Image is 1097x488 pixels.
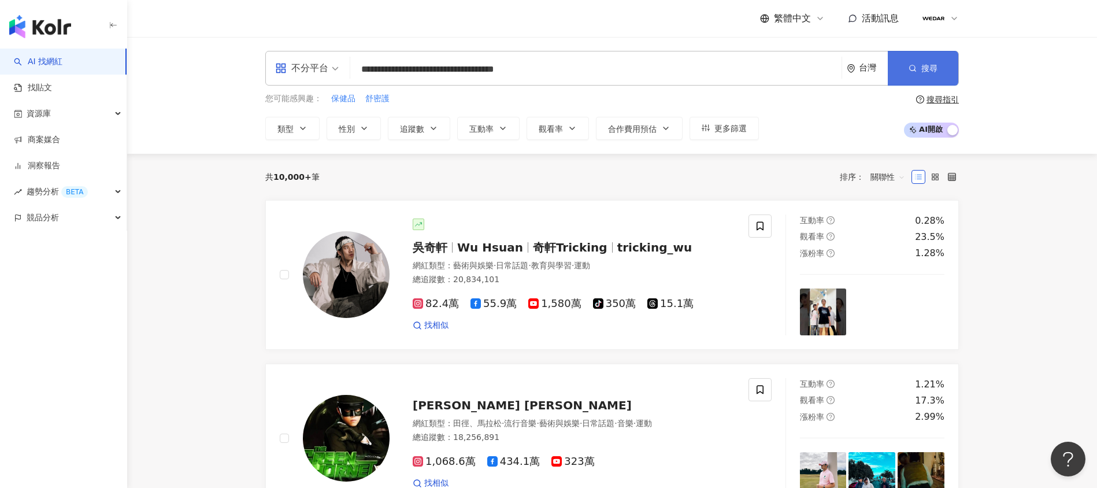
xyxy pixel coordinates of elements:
[277,124,294,134] span: 類型
[926,95,959,104] div: 搜尋指引
[840,168,911,186] div: 排序：
[596,117,683,140] button: 合作費用預估
[915,231,944,243] div: 23.5%
[580,419,582,428] span: ·
[800,412,824,422] span: 漲粉率
[14,134,60,146] a: 商案媒合
[331,93,355,105] span: 保健品
[14,56,62,68] a: searchAI 找網紅
[714,124,747,133] span: 更多篩選
[265,200,959,350] a: KOL Avatar吳奇軒Wu Hsuan奇軒Trickingtricking_wu網紅類型：藝術與娛樂·日常話題·教育與學習·運動總追蹤數：20,834,10182.4萬55.9萬1,580萬...
[365,93,390,105] span: 舒密護
[690,117,759,140] button: 更多篩選
[413,432,735,443] div: 總追蹤數 ： 18,256,891
[916,95,924,103] span: question-circle
[617,241,692,254] span: tricking_wu
[582,419,614,428] span: 日常話題
[539,419,580,428] span: 藝術與娛樂
[888,51,958,86] button: 搜尋
[636,419,652,428] span: 運動
[265,117,320,140] button: 類型
[862,13,899,24] span: 活動訊息
[413,398,632,412] span: [PERSON_NAME] [PERSON_NAME]
[617,419,633,428] span: 音樂
[424,320,449,331] span: 找相似
[400,124,424,134] span: 追蹤數
[413,274,735,286] div: 總追蹤數 ： 20,834,101
[27,179,88,205] span: 趨勢分析
[827,216,835,224] span: question-circle
[847,64,855,73] span: environment
[527,117,589,140] button: 觀看率
[574,261,590,270] span: 運動
[331,93,356,105] button: 保健品
[9,15,71,38] img: logo
[502,419,504,428] span: ·
[275,59,328,77] div: 不分平台
[539,124,563,134] span: 觀看率
[827,232,835,241] span: question-circle
[800,289,847,335] img: post-image
[528,261,531,270] span: ·
[898,289,944,335] img: post-image
[531,261,572,270] span: 教育與學習
[633,419,636,428] span: ·
[27,205,59,231] span: 競品分析
[61,186,88,198] div: BETA
[457,117,520,140] button: 互動率
[470,298,517,310] span: 55.9萬
[870,168,905,186] span: 關聯性
[457,241,523,254] span: Wu Hsuan
[915,215,944,227] div: 0.28%
[647,298,694,310] span: 15.1萬
[14,188,22,196] span: rise
[273,172,312,182] span: 10,000+
[827,249,835,257] span: question-circle
[827,413,835,421] span: question-circle
[533,241,607,254] span: 奇軒Tricking
[848,289,895,335] img: post-image
[339,124,355,134] span: 性別
[1051,442,1085,476] iframe: Help Scout Beacon - Open
[14,160,60,172] a: 洞察報告
[413,298,459,310] span: 82.4萬
[774,12,811,25] span: 繁體中文
[14,82,52,94] a: 找貼文
[827,396,835,404] span: question-circle
[859,63,888,73] div: 台灣
[413,456,476,468] span: 1,068.6萬
[413,260,735,272] div: 網紅類型 ：
[614,419,617,428] span: ·
[800,232,824,241] span: 觀看率
[572,261,574,270] span: ·
[800,249,824,258] span: 漲粉率
[536,419,539,428] span: ·
[265,172,320,182] div: 共 筆
[800,216,824,225] span: 互動率
[528,298,581,310] span: 1,580萬
[827,380,835,388] span: question-circle
[915,247,944,260] div: 1.28%
[496,261,528,270] span: 日常話題
[921,64,937,73] span: 搜尋
[469,124,494,134] span: 互動率
[365,93,390,105] button: 舒密護
[413,320,449,331] a: 找相似
[388,117,450,140] button: 追蹤數
[327,117,381,140] button: 性別
[27,101,51,127] span: 資源庫
[303,231,390,318] img: KOL Avatar
[303,395,390,482] img: KOL Avatar
[487,456,540,468] span: 434.1萬
[453,419,502,428] span: 田徑、馬拉松
[593,298,636,310] span: 350萬
[494,261,496,270] span: ·
[915,411,944,423] div: 2.99%
[608,124,657,134] span: 合作費用預估
[413,418,735,430] div: 網紅類型 ：
[915,394,944,407] div: 17.3%
[800,395,824,405] span: 觀看率
[265,93,322,105] span: 您可能感興趣：
[551,456,594,468] span: 323萬
[922,8,944,29] img: 07016.png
